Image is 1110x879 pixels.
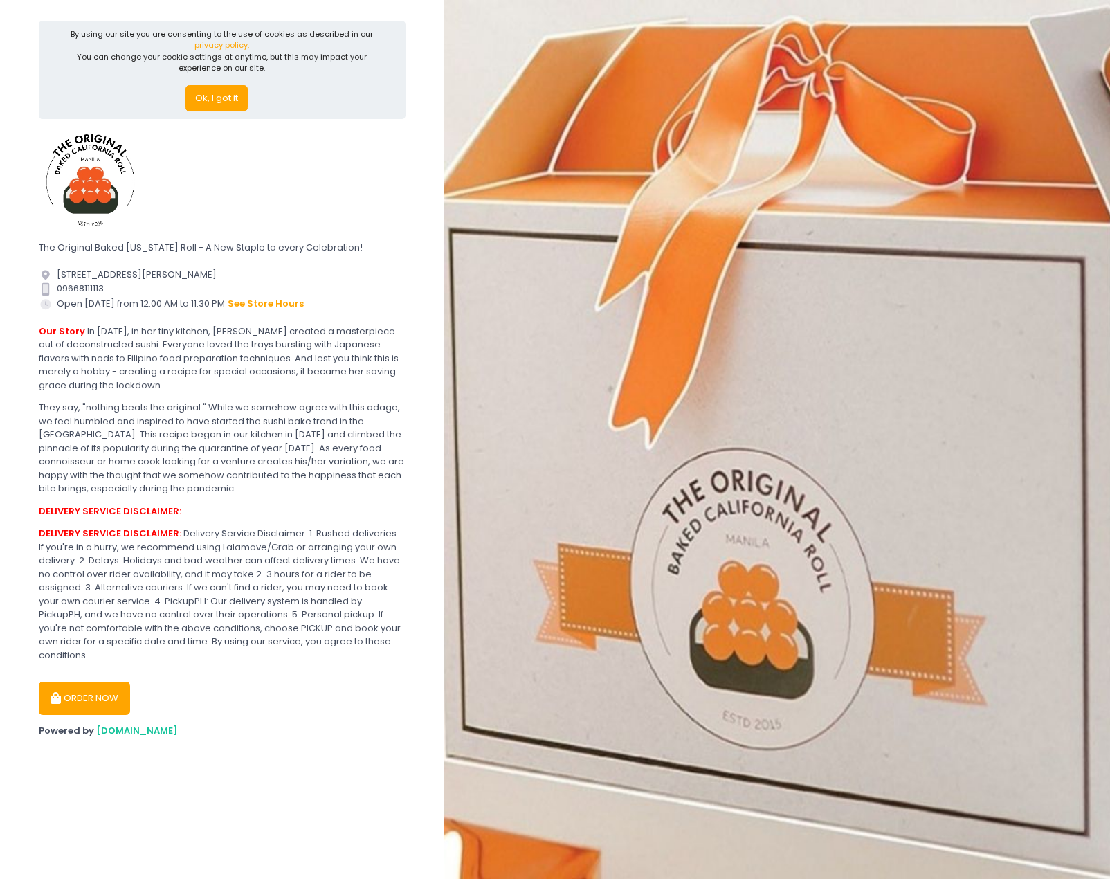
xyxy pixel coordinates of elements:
[39,325,406,392] div: In [DATE], in her tiny kitchen, [PERSON_NAME] created a masterpiece out of deconstructed sushi. E...
[39,241,406,255] div: The Original Baked [US_STATE] Roll - A New Staple to every Celebration!
[39,325,85,338] b: Our Story
[39,724,406,738] div: Powered by
[39,527,181,540] b: DELIVERY SERVICE DISCLAIMER:
[39,128,143,232] img: The Original Baked California Roll
[96,724,178,737] a: [DOMAIN_NAME]
[39,296,406,311] div: Open [DATE] from 12:00 AM to 11:30 PM
[227,296,304,311] button: see store hours
[39,282,406,296] div: 09668111113
[194,39,249,51] a: privacy policy.
[39,268,406,282] div: [STREET_ADDRESS][PERSON_NAME]
[39,682,130,715] button: ORDER NOW
[39,401,406,496] div: They say, "nothing beats the original." While we somehow agree with this adage, we feel humbled a...
[39,527,406,662] div: Delivery Service Disclaimer: 1. Rushed deliveries: If you're in a hurry, we recommend using Lalam...
[39,505,181,518] b: DELIVERY SERVICE DISCLAIMER:
[62,28,383,74] div: By using our site you are consenting to the use of cookies as described in our You can change you...
[185,85,248,111] button: Ok, I got it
